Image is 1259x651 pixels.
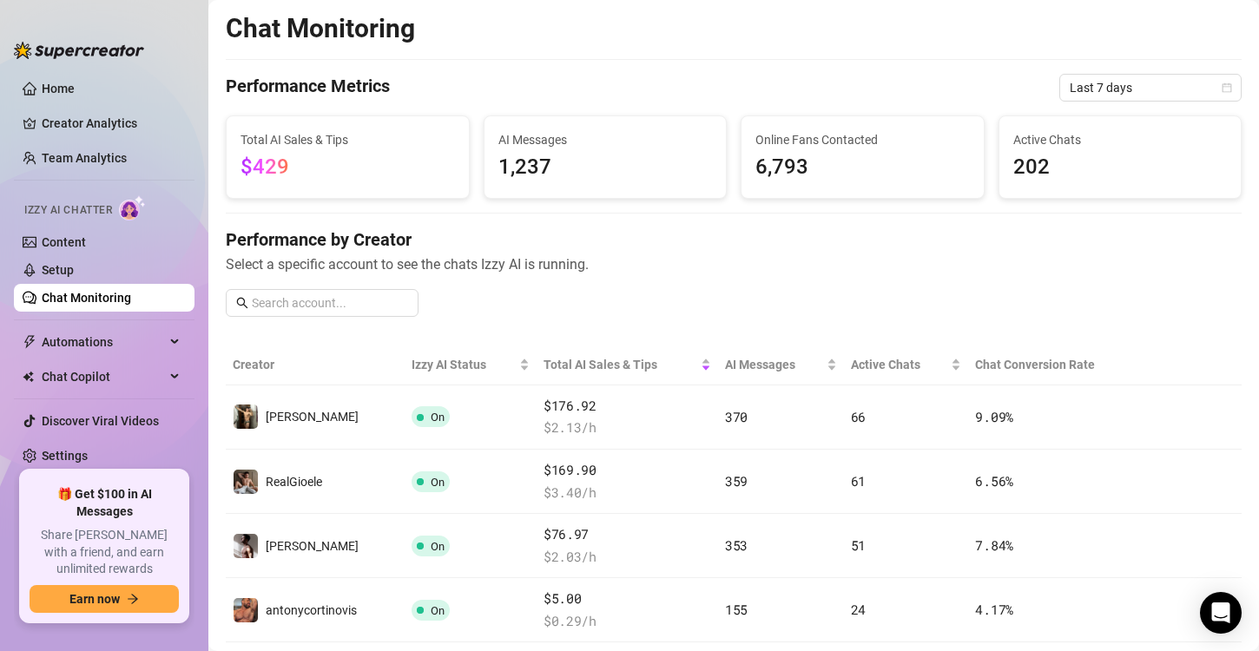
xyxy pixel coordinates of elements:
span: AI Messages [725,355,823,374]
span: 6,793 [755,151,970,184]
span: $ 3.40 /h [544,483,711,503]
img: Bruno [234,404,258,429]
span: 202 [1013,151,1228,184]
span: 359 [725,472,748,490]
input: Search account... [252,293,408,312]
span: 24 [851,601,866,618]
span: On [431,604,445,617]
span: 66 [851,408,866,425]
span: [PERSON_NAME] [266,539,359,553]
h4: Performance by Creator [226,227,1242,252]
span: Izzy AI Chatter [24,202,112,219]
a: Creator Analytics [42,109,181,137]
span: $5.00 [544,589,711,609]
span: On [431,476,445,489]
span: 155 [725,601,748,618]
span: Select a specific account to see the chats Izzy AI is running. [226,253,1242,275]
a: Chat Monitoring [42,291,131,305]
th: Creator [226,345,405,385]
h2: Chat Monitoring [226,12,415,45]
span: Earn now [69,592,120,606]
span: 51 [851,536,866,554]
span: Last 7 days [1070,75,1231,101]
span: Active Chats [1013,130,1228,149]
span: 7.84 % [975,536,1013,554]
span: Total AI Sales & Tips [241,130,455,149]
th: Active Chats [844,345,969,385]
span: thunderbolt [23,335,36,349]
img: antonycortinovis [234,598,258,622]
span: antonycortinovis [266,603,357,617]
span: On [431,411,445,424]
span: search [236,297,248,309]
span: Active Chats [851,355,948,374]
span: arrow-right [127,593,139,605]
span: 6.56 % [975,472,1013,490]
a: Content [42,235,86,249]
span: 353 [725,536,748,554]
div: Open Intercom Messenger [1200,592,1242,634]
span: AI Messages [498,130,713,149]
button: Earn nowarrow-right [30,585,179,613]
span: Total AI Sales & Tips [544,355,697,374]
span: 1,237 [498,151,713,184]
span: calendar [1222,82,1232,93]
span: [PERSON_NAME] [266,410,359,424]
span: Online Fans Contacted [755,130,970,149]
a: Setup [42,263,74,277]
span: $ 2.13 /h [544,418,711,438]
span: 370 [725,408,748,425]
span: $ 0.29 /h [544,611,711,632]
span: $ 2.03 /h [544,547,711,568]
img: AI Chatter [119,195,146,220]
span: On [431,540,445,553]
a: Discover Viral Videos [42,414,159,428]
img: Chat Copilot [23,371,34,383]
img: logo-BBDzfeDw.svg [14,42,144,59]
th: Total AI Sales & Tips [537,345,718,385]
span: 61 [851,472,866,490]
span: 9.09 % [975,408,1013,425]
span: RealGioele [266,475,322,489]
h4: Performance Metrics [226,74,390,102]
span: 🎁 Get $100 in AI Messages [30,486,179,520]
img: Johnnyrichs [234,534,258,558]
span: $176.92 [544,396,711,417]
a: Settings [42,449,88,463]
span: 4.17 % [975,601,1013,618]
span: Share [PERSON_NAME] with a friend, and earn unlimited rewards [30,527,179,578]
a: Team Analytics [42,151,127,165]
span: Automations [42,328,165,356]
th: Izzy AI Status [405,345,536,385]
img: RealGioele [234,470,258,494]
th: AI Messages [718,345,844,385]
a: Home [42,82,75,95]
span: Chat Copilot [42,363,165,391]
th: Chat Conversion Rate [968,345,1140,385]
span: $429 [241,155,289,179]
span: $76.97 [544,524,711,545]
span: $169.90 [544,460,711,481]
span: Izzy AI Status [412,355,515,374]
